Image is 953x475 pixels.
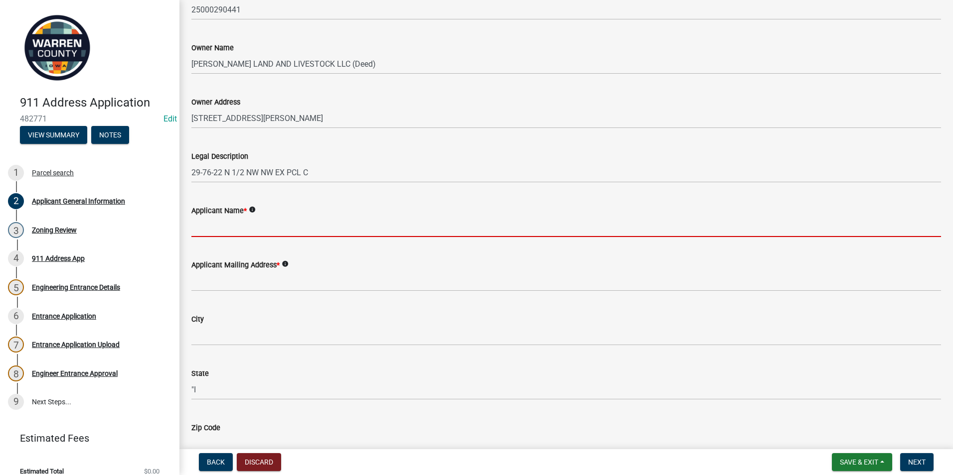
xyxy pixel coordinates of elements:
button: Next [900,453,934,471]
label: Applicant Mailing Address [191,262,280,269]
label: State [191,370,209,377]
label: Legal Description [191,153,248,160]
wm-modal-confirm: Notes [91,131,129,139]
h4: 911 Address Application [20,96,171,110]
span: Estimated Total [20,468,64,475]
wm-modal-confirm: Edit Application Number [163,114,177,123]
img: Warren County, Iowa [20,10,95,85]
span: $0.00 [144,468,159,475]
label: City [191,316,204,323]
button: Save & Exit [832,453,892,471]
div: 4 [8,250,24,266]
div: 3 [8,222,24,238]
label: Owner Name [191,45,234,52]
div: Applicant General Information [32,198,125,205]
div: Entrance Application Upload [32,341,120,348]
span: 482771 [20,114,159,123]
label: Owner Address [191,99,240,106]
div: 5 [8,279,24,295]
div: 7 [8,337,24,353]
label: Zip Code [191,425,220,432]
i: info [249,206,256,213]
button: View Summary [20,126,87,144]
div: Parcel search [32,169,74,176]
div: Engineer Entrance Approval [32,370,118,377]
i: info [282,260,289,267]
button: Notes [91,126,129,144]
div: Zoning Review [32,227,77,234]
span: Save & Exit [840,458,878,466]
div: 911 Address App [32,255,85,262]
div: 1 [8,165,24,181]
a: Edit [163,114,177,123]
div: 8 [8,365,24,381]
div: 9 [8,394,24,410]
div: Engineering Entrance Details [32,284,120,291]
div: 6 [8,308,24,324]
button: Discard [237,453,281,471]
span: Back [207,458,225,466]
a: Estimated Fees [8,428,163,448]
div: Entrance Application [32,313,96,320]
wm-modal-confirm: Summary [20,131,87,139]
button: Back [199,453,233,471]
div: 2 [8,193,24,209]
span: Next [908,458,926,466]
label: Applicant Name [191,208,247,215]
